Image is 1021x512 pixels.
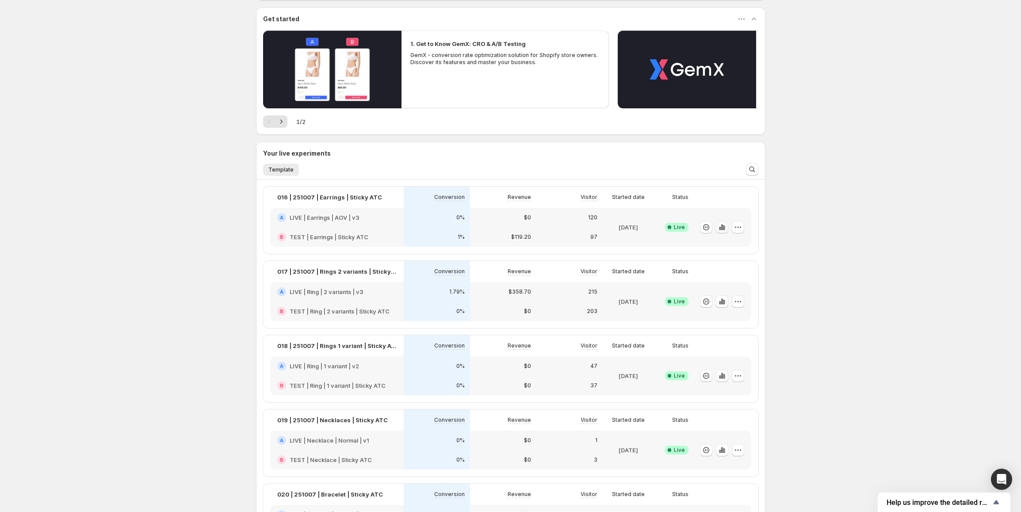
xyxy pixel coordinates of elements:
p: Status [672,491,688,498]
span: Live [674,447,685,454]
p: Conversion [434,268,465,275]
h2: TEST | Ring | 2 variants | Sticky ATC [290,307,390,316]
p: Started date [612,194,645,201]
p: [DATE] [619,223,638,232]
p: Status [672,342,688,349]
p: 0% [456,437,465,444]
h2: LIVE | Ring | 1 variant | v2 [290,362,359,371]
p: 020 | 251007 | Bracelet | Sticky ATC [277,490,383,499]
p: $358.70 [509,288,531,295]
p: Status [672,268,688,275]
p: $0 [524,363,531,370]
p: 0% [456,308,465,315]
p: 215 [588,288,597,295]
p: 018 | 251007 | Rings 1 variant | Sticky ATC [277,341,397,350]
h2: A [280,215,283,220]
p: Started date [612,268,645,275]
h3: Your live experiments [263,149,331,158]
p: Status [672,416,688,424]
span: Help us improve the detailed report for A/B campaigns [887,498,991,507]
h2: LIVE | Ring | 2 variants | v3 [290,287,363,296]
p: $0 [524,437,531,444]
h2: TEST | Necklace | Sticky ATC [290,455,372,464]
span: 1 / 2 [296,117,306,126]
p: 019 | 251007 | Necklaces | Sticky ATC [277,416,388,424]
p: $0 [524,308,531,315]
h2: TEST | Ring | 1 variant | Sticky ATC [290,381,386,390]
p: Started date [612,342,645,349]
p: 3 [594,456,597,463]
button: Next [275,115,287,128]
button: Play video [263,31,402,108]
h2: TEST | Earrings | Sticky ATC [290,233,368,241]
p: 0% [456,214,465,221]
p: 0% [456,363,465,370]
p: Revenue [508,491,531,498]
p: Conversion [434,416,465,424]
p: [DATE] [619,297,638,306]
div: Open Intercom Messenger [991,469,1012,490]
p: 1 [595,437,597,444]
button: Search and filter results [746,163,758,176]
p: 1% [458,233,465,241]
p: $119.20 [511,233,531,241]
p: Visitor [581,194,597,201]
p: Status [672,194,688,201]
h2: B [280,457,283,462]
p: $0 [524,382,531,389]
span: Live [674,224,685,231]
span: Live [674,372,685,379]
p: 120 [588,214,597,221]
h2: A [280,438,283,443]
p: 97 [590,233,597,241]
p: GemX - conversion rate optimization solution for Shopify store owners. Discover its features and ... [410,52,600,66]
p: Revenue [508,268,531,275]
p: [DATE] [619,371,638,380]
p: 0% [456,382,465,389]
p: 0% [456,456,465,463]
p: 203 [587,308,597,315]
h2: 1. Get to Know GemX: CRO & A/B Testing [410,39,526,48]
p: Visitor [581,268,597,275]
p: Started date [612,491,645,498]
p: Visitor [581,416,597,424]
span: Template [268,166,294,173]
h2: B [280,383,283,388]
p: [DATE] [619,446,638,455]
h2: A [280,363,283,369]
button: Play video [618,31,756,108]
h2: LIVE | Necklace | Normal | v1 [290,436,369,445]
button: Show survey - Help us improve the detailed report for A/B campaigns [887,497,1002,508]
p: $0 [524,456,531,463]
nav: Pagination [263,115,287,128]
p: Conversion [434,194,465,201]
p: Conversion [434,491,465,498]
h2: B [280,234,283,240]
p: 47 [590,363,597,370]
p: 1.79% [449,288,465,295]
p: Revenue [508,194,531,201]
h2: LIVE | Earrings | AOV | v3 [290,213,359,222]
h2: A [280,289,283,294]
p: Revenue [508,416,531,424]
h2: B [280,309,283,314]
p: Started date [612,416,645,424]
span: Live [674,298,685,305]
p: Conversion [434,342,465,349]
p: 016 | 251007 | Earrings | Sticky ATC [277,193,382,202]
p: Visitor [581,491,597,498]
p: 37 [590,382,597,389]
p: 017 | 251007 | Rings 2 variants | Sticky ATC [277,267,397,276]
h3: Get started [263,15,299,23]
p: Revenue [508,342,531,349]
p: Visitor [581,342,597,349]
p: $0 [524,214,531,221]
